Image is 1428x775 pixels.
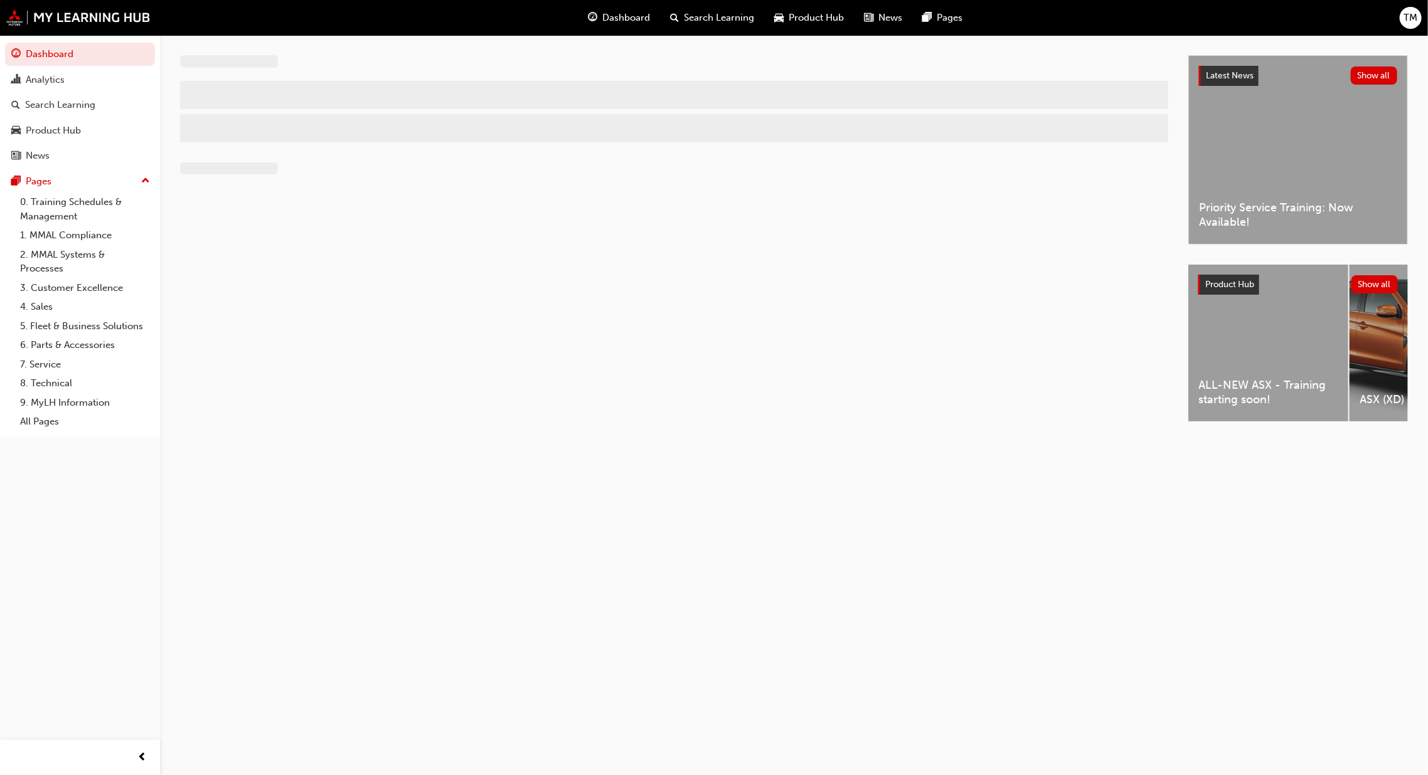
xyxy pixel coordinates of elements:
span: guage-icon [588,10,597,26]
button: Pages [5,170,155,193]
a: 1. MMAL Compliance [15,226,155,245]
a: ALL-NEW ASX - Training starting soon! [1188,265,1348,421]
span: ALL-NEW ASX - Training starting soon! [1198,378,1338,406]
a: Latest NewsShow all [1199,66,1397,86]
a: Dashboard [5,43,155,66]
a: Product HubShow all [1198,275,1398,295]
span: Pages [937,11,962,25]
span: Product Hub [1205,279,1254,290]
span: prev-icon [138,750,147,766]
span: Search Learning [684,11,754,25]
span: Priority Service Training: Now Available! [1199,201,1397,229]
div: Pages [26,174,51,189]
div: Product Hub [26,124,81,138]
a: 6. Parts & Accessories [15,335,155,355]
a: Analytics [5,68,155,92]
a: pages-iconPages [912,5,972,31]
span: pages-icon [922,10,932,26]
a: 9. MyLH Information [15,393,155,413]
a: Latest NewsShow allPriority Service Training: Now Available! [1188,55,1408,245]
span: search-icon [11,100,20,111]
div: Analytics [26,73,65,87]
a: All Pages [15,412,155,431]
a: news-iconNews [854,5,912,31]
span: news-icon [11,150,21,162]
span: chart-icon [11,75,21,86]
img: mmal [6,9,151,26]
span: search-icon [670,10,679,26]
span: News [878,11,902,25]
span: Dashboard [602,11,650,25]
button: TM [1400,7,1422,29]
a: News [5,144,155,167]
span: guage-icon [11,49,21,60]
span: up-icon [141,173,150,189]
a: car-iconProduct Hub [764,5,854,31]
a: 2. MMAL Systems & Processes [15,245,155,278]
span: car-icon [11,125,21,137]
button: Show all [1351,275,1399,293]
a: 0. Training Schedules & Management [15,192,155,226]
a: guage-iconDashboard [578,5,660,31]
a: search-iconSearch Learning [660,5,764,31]
span: Latest News [1206,70,1254,81]
a: 8. Technical [15,374,155,393]
a: Search Learning [5,93,155,117]
button: DashboardAnalyticsSearch LearningProduct HubNews [5,40,155,170]
a: 4. Sales [15,297,155,317]
span: car-icon [774,10,784,26]
span: news-icon [864,10,873,26]
div: News [26,149,50,163]
button: Show all [1351,66,1398,85]
a: 5. Fleet & Business Solutions [15,317,155,336]
span: pages-icon [11,176,21,187]
span: Product Hub [789,11,844,25]
span: TM [1404,11,1418,25]
a: 7. Service [15,355,155,374]
a: Product Hub [5,119,155,142]
div: Search Learning [25,98,95,112]
a: 3. Customer Excellence [15,278,155,298]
